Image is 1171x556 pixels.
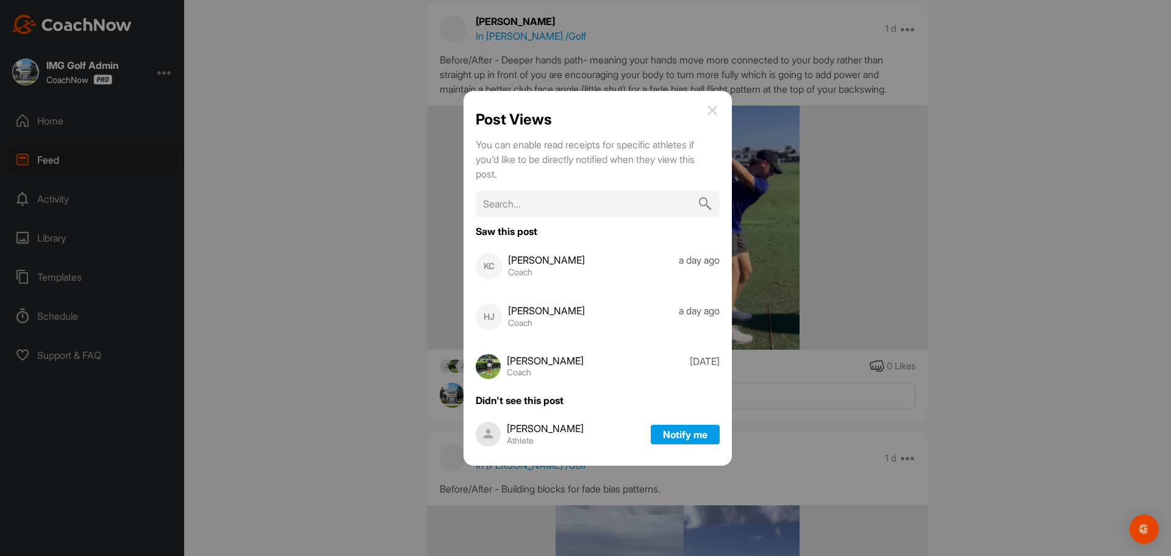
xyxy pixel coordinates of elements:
[651,425,720,444] button: Notify me
[476,303,503,330] div: HJ
[507,356,584,366] h3: [PERSON_NAME]
[476,137,695,181] div: You can enable read receipts for specific athletes if you'd like to be directly notified when the...
[508,318,585,328] p: Coach
[476,226,720,236] div: Saw this post
[1130,514,1159,544] div: Open Intercom Messenger
[476,190,720,217] input: Search...
[679,253,720,280] p: a day ago
[476,395,720,405] div: Didn't see this post
[507,424,584,433] h3: [PERSON_NAME]
[476,354,501,379] img: avatar
[508,267,585,277] p: Coach
[705,103,720,118] img: close
[679,303,720,330] p: a day ago
[690,354,720,379] p: [DATE]
[476,253,503,280] div: KC
[508,255,585,265] h3: [PERSON_NAME]
[476,110,552,128] h1: Post Views
[508,306,585,316] h3: [PERSON_NAME]
[476,422,501,447] img: avatar
[507,367,584,377] p: Coach
[507,436,584,446] p: Athlete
